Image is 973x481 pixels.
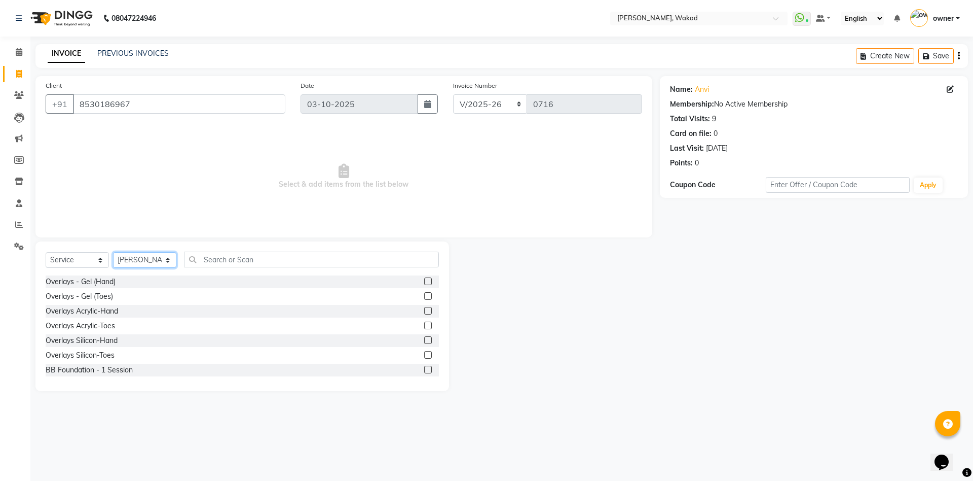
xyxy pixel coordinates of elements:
button: Create New [856,48,914,64]
a: Anvi [695,84,709,95]
div: Membership: [670,99,714,110]
div: 9 [712,114,716,124]
div: Card on file: [670,128,712,139]
a: INVOICE [48,45,85,63]
b: 08047224946 [111,4,156,32]
div: BB Foundation - 1 Session [46,365,133,375]
span: Select & add items from the list below [46,126,642,227]
button: +91 [46,94,74,114]
input: Enter Offer / Coupon Code [766,177,910,193]
div: Points: [670,158,693,168]
div: Overlays Acrylic-Hand [46,306,118,317]
iframe: chat widget [930,440,963,471]
div: Overlays - Gel (Hand) [46,277,116,287]
label: Invoice Number [453,81,497,90]
div: Name: [670,84,693,95]
div: Overlays Silicon-Toes [46,350,115,361]
label: Date [301,81,314,90]
button: Apply [914,178,943,193]
div: Last Visit: [670,143,704,154]
div: Overlays Silicon-Hand [46,335,118,346]
label: Client [46,81,62,90]
input: Search or Scan [184,252,439,267]
input: Search by Name/Mobile/Email/Code [73,94,285,114]
div: 0 [714,128,718,139]
div: Coupon Code [670,180,766,190]
div: Overlays Acrylic-Toes [46,321,115,331]
div: Overlays - Gel (Toes) [46,291,113,302]
img: owner [910,9,928,27]
a: PREVIOUS INVOICES [97,49,169,58]
div: No Active Membership [670,99,958,110]
div: Total Visits: [670,114,710,124]
div: [DATE] [706,143,728,154]
span: owner [933,13,954,24]
img: logo [26,4,95,32]
button: Save [918,48,954,64]
div: 0 [695,158,699,168]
